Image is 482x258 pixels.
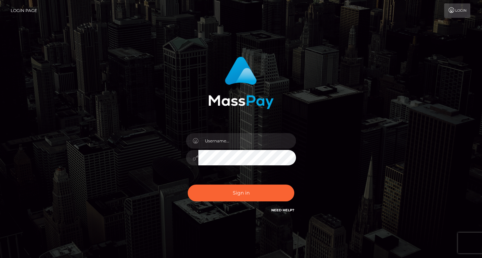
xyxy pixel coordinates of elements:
a: Need Help? [271,208,294,212]
button: Sign in [188,185,294,201]
a: Login [444,3,470,18]
img: MassPay Login [208,57,274,109]
input: Username... [198,133,296,149]
a: Login Page [11,3,37,18]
